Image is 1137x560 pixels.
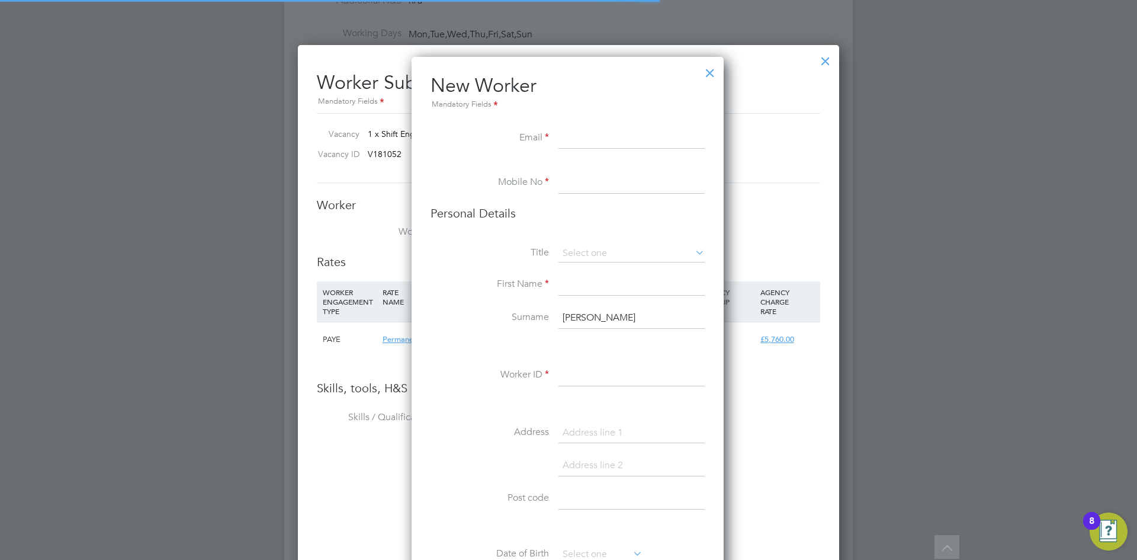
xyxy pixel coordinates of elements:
[431,278,549,290] label: First Name
[558,455,705,476] input: Address line 2
[1090,513,1128,551] button: Open Resource Center, 8 new notifications
[431,311,549,324] label: Surname
[431,73,705,111] h2: New Worker
[317,411,435,424] label: Skills / Qualifications
[431,247,549,259] label: Title
[757,281,817,322] div: AGENCY CHARGE RATE
[431,426,549,439] label: Address
[383,334,435,344] span: Permanent Fee
[317,254,820,270] h3: Rates
[431,176,549,188] label: Mobile No
[431,206,705,221] h3: Personal Details
[698,281,757,312] div: AGENCY MARKUP
[431,369,549,381] label: Worker ID
[558,245,705,263] input: Select one
[317,62,820,108] h2: Worker Submission
[380,281,459,312] div: RATE NAME
[431,548,549,560] label: Date of Birth
[431,492,549,504] label: Post code
[317,226,435,238] label: Worker
[312,129,359,139] label: Vacancy
[1089,521,1094,536] div: 8
[368,129,434,139] span: 1 x Shift Engineer
[431,98,705,111] div: Mandatory Fields
[431,132,549,144] label: Email
[317,197,820,213] h3: Worker
[312,149,359,159] label: Vacancy ID
[558,423,705,444] input: Address line 1
[317,95,820,108] div: Mandatory Fields
[320,322,380,357] div: PAYE
[760,334,794,344] span: £5,760.00
[320,281,380,322] div: WORKER ENGAGEMENT TYPE
[317,380,820,396] h3: Skills, tools, H&S
[368,149,402,159] span: V181052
